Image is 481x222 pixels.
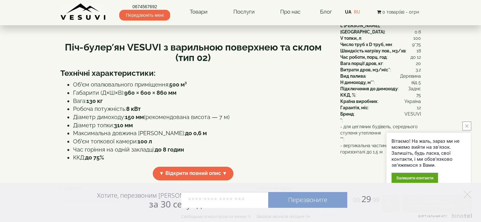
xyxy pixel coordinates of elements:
div: : [340,60,421,67]
div: : [340,67,421,73]
a: Товари [183,5,214,19]
a: Послуги [227,5,261,19]
div: : [340,22,421,35]
div: : [340,117,421,123]
div: : [340,86,421,92]
span: від 5 [411,79,421,86]
li: Час горіння на одній закладці: [73,146,326,154]
div: : [340,105,421,111]
span: Деревина [400,73,421,79]
span: - вертикальна частина (не менше), за горизонталі до 1,5 м [340,142,421,155]
span: 3.2 [416,67,421,73]
span: за 30 секунд? [149,198,206,210]
div: : [340,48,421,54]
span: Заднє [408,86,421,92]
button: 0 товар(ів) - 0грн [375,9,421,15]
li: Максимальна довжина [PERSON_NAME]: [73,129,326,137]
li: Габарити (Д×Ш×В): [73,89,326,97]
li: Діаметр димоходу: (рекомендована висота — 7 м) [73,113,326,121]
li: Об’єм опалювального приміщення: [73,81,326,89]
b: H димоходу, м** [340,80,374,85]
div: : [340,111,421,117]
span: 20 [416,60,421,67]
b: 130 кг [86,98,103,104]
span: 0 товар(ів) - 0грн [382,9,419,15]
b: Технічні характеристики: [60,69,156,78]
span: - для цегляних будівель, середнього ступеня утеплення [340,123,421,136]
div: Залишити контакти [392,173,438,183]
div: : [340,92,421,98]
span: 29 [347,193,379,205]
img: content [60,3,106,21]
div: : [340,79,421,86]
b: 500 м³ [169,81,187,88]
b: Гарантія, міс [340,105,368,110]
b: Бренд [340,111,354,117]
span: 18 [416,48,421,54]
span: Україна [404,98,421,105]
b: V топки, л [340,36,361,41]
span: ▼ Відкрити повний опис ▼ [153,167,234,180]
a: RU [354,9,360,15]
b: 100 л [138,138,152,145]
b: Вид палива [340,74,366,79]
b: Час роботи, порц. год [340,55,387,60]
li: Кількість конвекційних труб: (діаметр 75 мм) [73,162,326,170]
b: до 0,6 м [185,130,207,136]
b: 960 × 600 × 860 мм [124,89,176,96]
div: : [340,35,421,41]
li: Об’єм топкової камери: [73,137,326,146]
div: Хотите, перезвоним [PERSON_NAME] [97,191,206,209]
span: 75 [416,92,421,98]
span: 00: [353,196,361,204]
span: Передзвоніть мені [119,10,170,21]
span: 100 [413,35,421,41]
li: Робоча потужність: [73,105,326,113]
b: Підключення до димоходу [340,86,398,91]
b: 150 мм [125,114,144,120]
a: UA [345,9,351,15]
a: 0674567692 [119,3,170,10]
b: 310 мм [114,122,133,129]
span: :99 [371,196,379,204]
a: Блог [320,9,332,15]
span: 0.6 [415,29,421,35]
div: Свободных операторов на линии: 5 Заказов звонков сегодня: 5+ [181,214,311,219]
span: Виртуальная АТС [418,214,447,218]
b: Число труб x D труб, мм [340,42,392,47]
span: VESUVI [404,111,421,117]
button: close button [462,122,471,130]
div: : [340,41,421,48]
a: Виртуальная АТС [415,213,473,222]
a: Перезвоните [268,192,347,208]
span: до 12 [410,54,421,60]
b: Піч-булер’ян VESUVI з варильною поверхнею та склом (тип 02) [65,42,322,63]
li: ККД: [73,153,326,162]
b: 8 кВт [126,105,141,112]
b: Швидкість нагріву пов., м3/хв [340,48,406,53]
span: 12 [417,105,421,111]
b: Вага порції дров, кг [340,61,383,66]
b: до 8 годин [155,146,184,153]
div: Вітаємо! На жаль, зараз ми не можемо вийти на зв'язок. Залишіть, будь ласка, свої контакти, і ми ... [392,138,466,168]
li: Діаметр топки: [73,121,326,129]
div: : [340,98,421,105]
b: до 75% [85,154,104,161]
li: Вага: [73,97,326,105]
b: Країна виробник [340,99,378,104]
b: Витрати дров, м3/міс* [340,67,390,72]
div: : [340,123,421,142]
a: Про нас [274,5,307,19]
b: ККД, % [340,93,355,98]
div: : [340,73,421,79]
div: : [340,54,421,60]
